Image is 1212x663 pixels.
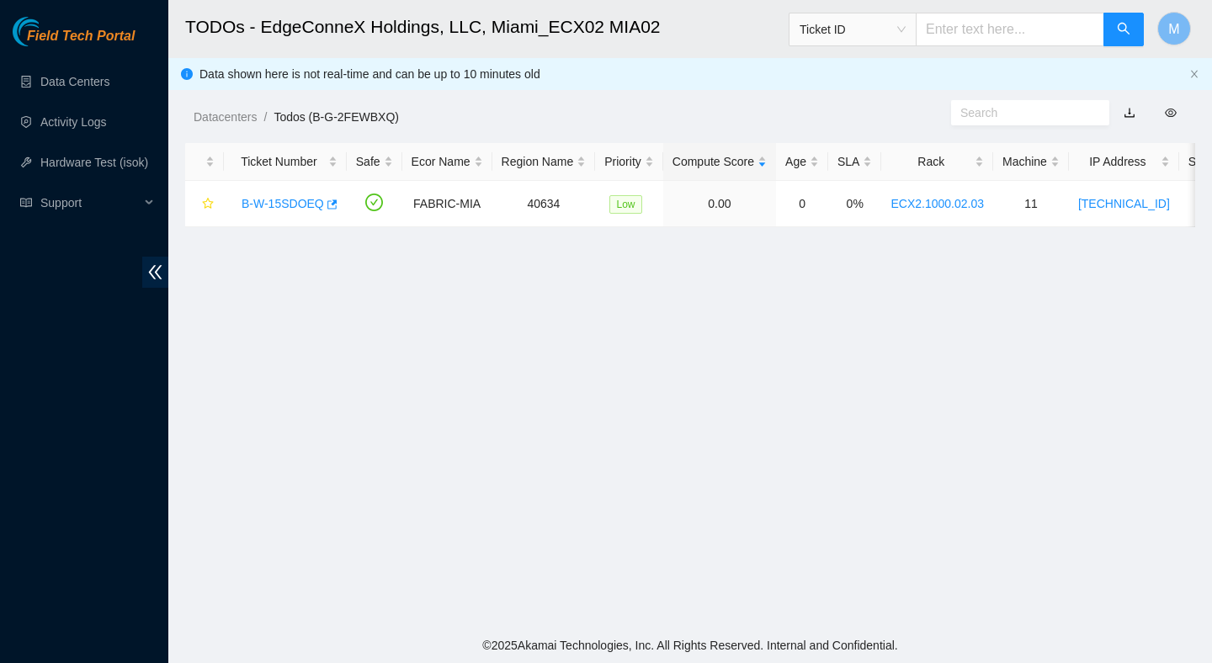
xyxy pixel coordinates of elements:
td: 11 [993,181,1069,227]
span: Ticket ID [800,17,906,42]
td: 0 [776,181,828,227]
a: Datacenters [194,110,257,124]
span: Low [609,195,641,214]
img: Akamai Technologies [13,17,85,46]
button: close [1189,69,1199,80]
input: Enter text here... [916,13,1104,46]
a: Data Centers [40,75,109,88]
input: Search [960,103,1087,122]
span: search [1117,22,1130,38]
td: 40634 [492,181,596,227]
button: search [1103,13,1144,46]
button: M [1157,12,1191,45]
span: check-circle [365,194,383,211]
span: Field Tech Portal [27,29,135,45]
span: / [263,110,267,124]
span: eye [1165,107,1177,119]
button: star [194,190,215,217]
span: read [20,197,32,209]
a: Todos (B-G-2FEWBXQ) [274,110,399,124]
span: Support [40,186,140,220]
span: close [1189,69,1199,79]
span: M [1168,19,1179,40]
button: download [1111,99,1148,126]
footer: © 2025 Akamai Technologies, Inc. All Rights Reserved. Internal and Confidential. [168,628,1212,663]
a: [TECHNICAL_ID] [1078,197,1170,210]
td: 0% [828,181,881,227]
td: 0.00 [663,181,776,227]
span: star [202,198,214,211]
a: Akamai TechnologiesField Tech Portal [13,30,135,52]
span: double-left [142,257,168,288]
a: Activity Logs [40,115,107,129]
a: Hardware Test (isok) [40,156,148,169]
td: FABRIC-MIA [402,181,492,227]
a: B-W-15SDOEQ [242,197,324,210]
a: ECX2.1000.02.03 [890,197,984,210]
a: download [1124,106,1135,119]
